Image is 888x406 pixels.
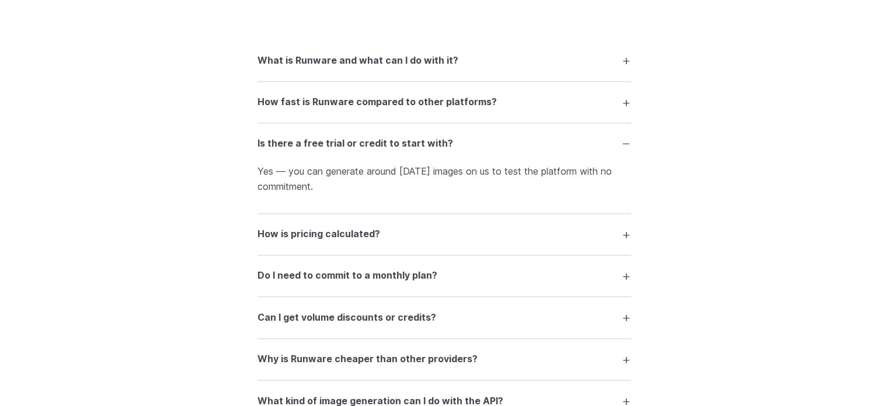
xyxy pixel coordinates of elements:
[257,348,631,370] summary: Why is Runware cheaper than other providers?
[257,306,631,328] summary: Can I get volume discounts or credits?
[257,268,437,283] h3: Do I need to commit to a monthly plan?
[257,49,631,71] summary: What is Runware and what can I do with it?
[257,91,631,113] summary: How fast is Runware compared to other platforms?
[257,136,453,151] h3: Is there a free trial or credit to start with?
[257,53,458,68] h3: What is Runware and what can I do with it?
[257,164,631,194] p: Yes — you can generate around [DATE] images on us to test the platform with no commitment.
[257,223,631,245] summary: How is pricing calculated?
[257,133,631,155] summary: Is there a free trial or credit to start with?
[257,352,478,367] h3: Why is Runware cheaper than other providers?
[257,265,631,287] summary: Do I need to commit to a monthly plan?
[257,310,436,325] h3: Can I get volume discounts or credits?
[257,227,380,242] h3: How is pricing calculated?
[257,95,497,110] h3: How fast is Runware compared to other platforms?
